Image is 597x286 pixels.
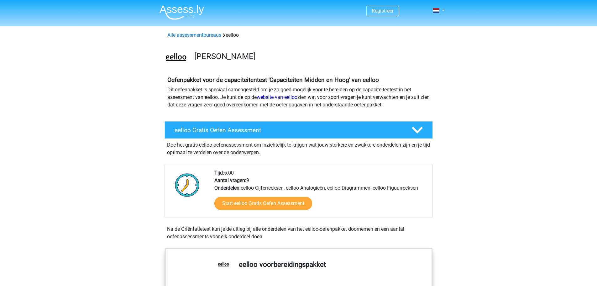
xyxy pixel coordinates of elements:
b: Oefenpakket voor de capaciteitentest 'Capaciteiten Midden en Hoog' van eelloo [167,76,379,84]
p: Dit oefenpakket is speciaal samengesteld om je zo goed mogelijk voor te bereiden op de capaciteit... [167,86,430,109]
h4: eelloo Gratis Oefen Assessment [175,127,401,134]
a: Registreer [372,8,394,14]
b: Onderdelen: [214,185,241,191]
b: Tijd: [214,170,224,176]
img: Assessly [160,5,204,20]
a: website van eelloo [257,94,297,100]
h3: [PERSON_NAME] [194,51,428,61]
a: Start eelloo Gratis Oefen Assessment [214,197,312,210]
img: Klok [171,169,203,201]
div: Na de Oriëntatietest kun je de uitleg bij alle onderdelen van het eelloo-oefenpakket doornemen en... [165,225,433,240]
img: eelloo.png [165,46,187,69]
div: Doe het gratis eelloo oefenassessment om inzichtelijk te krijgen wat jouw sterkere en zwakkere on... [165,139,433,156]
div: 5:00 9 eelloo Cijferreeksen, eelloo Analogieën, eelloo Diagrammen, eelloo Figuurreeksen [210,169,432,218]
div: eelloo [165,31,432,39]
a: eelloo Gratis Oefen Assessment [162,121,435,139]
b: Aantal vragen: [214,177,246,183]
a: Alle assessmentbureaus [167,32,221,38]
